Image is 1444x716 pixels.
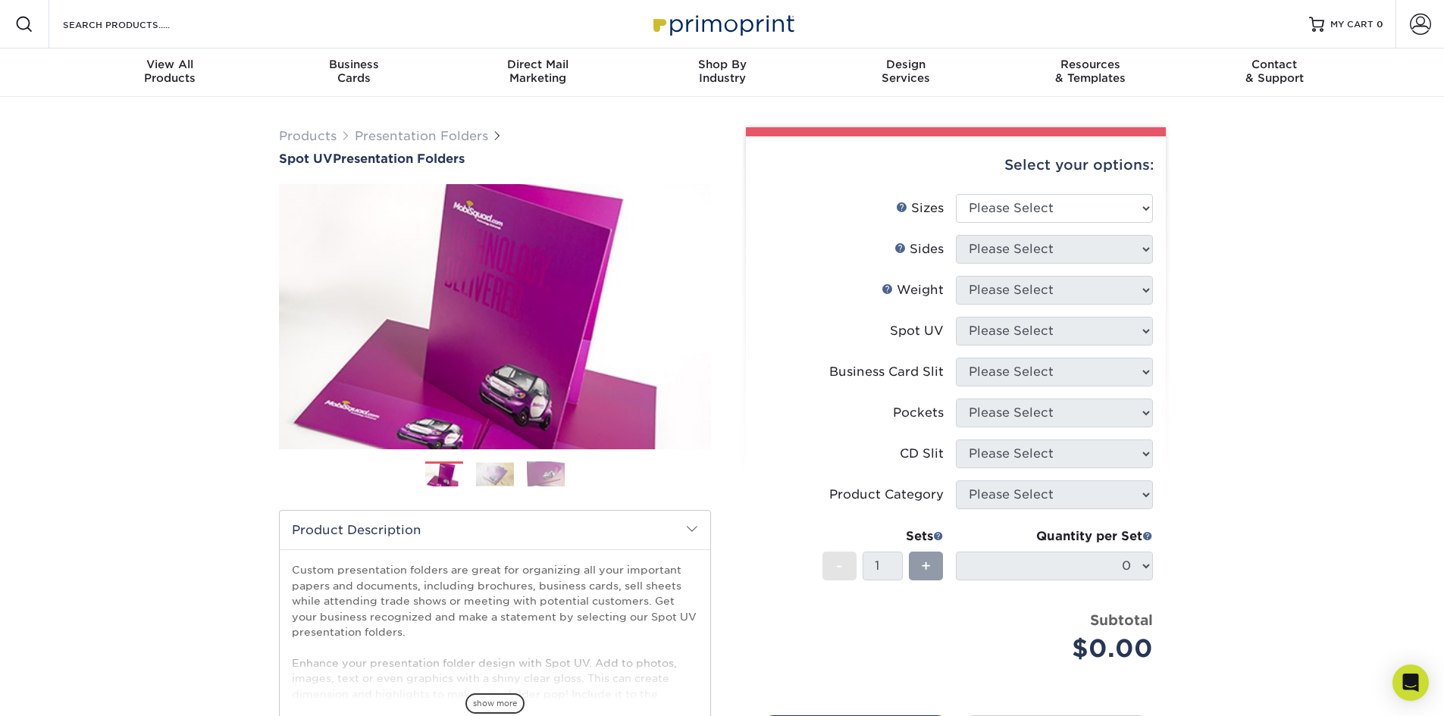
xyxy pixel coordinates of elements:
span: View All [78,58,262,71]
span: Direct Mail [446,58,630,71]
a: DesignServices [814,48,998,97]
a: Shop ByIndustry [630,48,814,97]
div: & Templates [998,58,1182,85]
img: Presentation Folders 03 [527,461,565,487]
strong: Subtotal [1090,611,1153,628]
a: View AllProducts [78,48,262,97]
img: Presentation Folders 01 [425,462,463,489]
div: Sizes [896,199,944,217]
div: Services [814,58,998,85]
span: Shop By [630,58,814,71]
div: Products [78,58,262,85]
div: Industry [630,58,814,85]
div: Open Intercom Messenger [1392,664,1429,701]
div: Select your options: [758,136,1154,194]
h2: Product Description [280,511,710,549]
a: BusinessCards [262,48,446,97]
div: Product Category [829,486,944,504]
div: Spot UV [890,322,944,340]
h1: Presentation Folders [279,152,711,166]
a: Direct MailMarketing [446,48,630,97]
span: Contact [1182,58,1367,71]
span: show more [465,693,525,714]
img: Primoprint [647,8,798,40]
div: $0.00 [967,630,1153,667]
a: Presentation Folders [355,129,488,143]
span: Resources [998,58,1182,71]
span: Business [262,58,446,71]
div: CD Slit [900,445,944,463]
span: Design [814,58,998,71]
span: + [921,555,931,577]
div: & Support [1182,58,1367,85]
a: Spot UVPresentation Folders [279,152,711,166]
div: Pockets [893,404,944,422]
div: Weight [882,281,944,299]
div: Quantity per Set [956,527,1153,546]
div: Business Card Slit [829,363,944,381]
span: - [836,555,843,577]
img: Presentation Folders 02 [476,462,514,486]
input: SEARCH PRODUCTS..... [61,15,209,33]
span: 0 [1377,19,1383,30]
span: Spot UV [279,152,333,166]
div: Marketing [446,58,630,85]
a: Contact& Support [1182,48,1367,97]
a: Resources& Templates [998,48,1182,97]
span: MY CART [1330,18,1374,31]
img: Spot UV 01 [279,167,711,466]
div: Sides [894,240,944,258]
a: Products [279,129,337,143]
div: Sets [822,527,944,546]
div: Cards [262,58,446,85]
